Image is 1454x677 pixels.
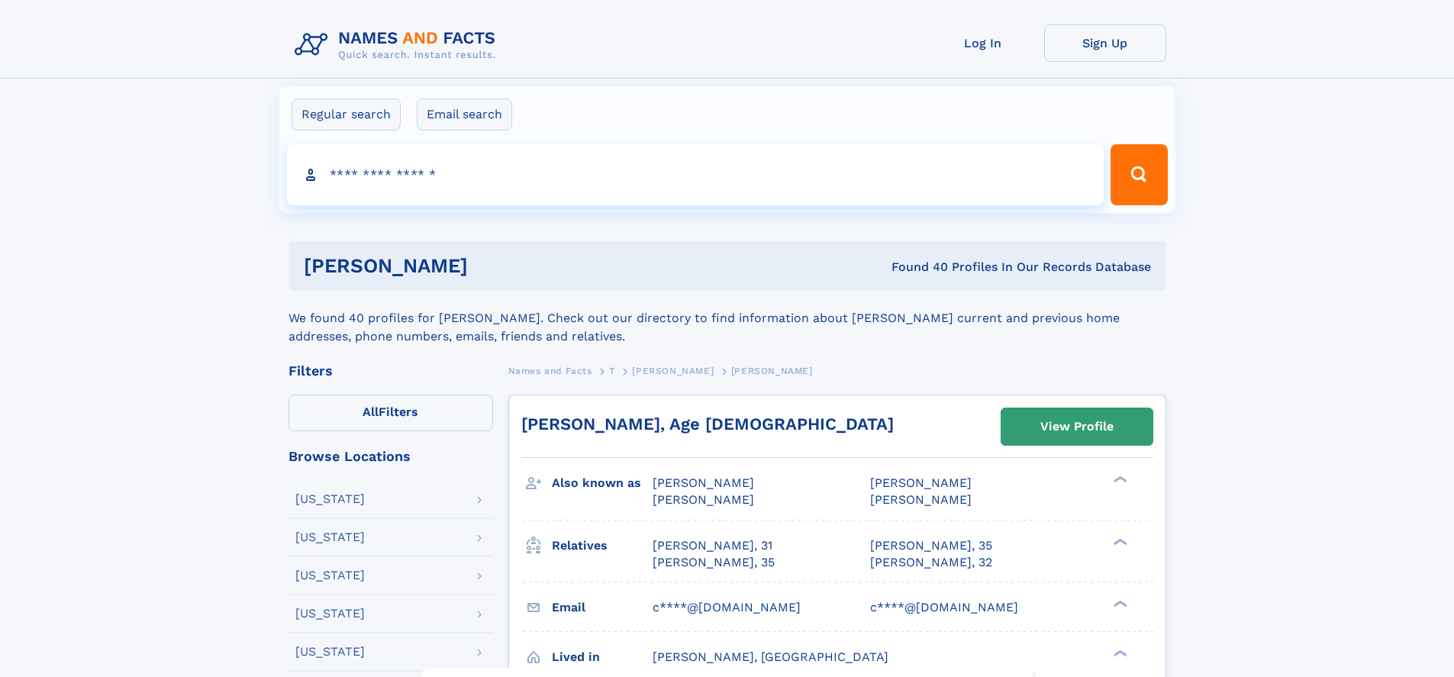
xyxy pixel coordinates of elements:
[731,366,813,376] span: [PERSON_NAME]
[653,492,754,507] span: [PERSON_NAME]
[292,98,401,131] label: Regular search
[552,470,653,496] h3: Also known as
[1110,475,1128,485] div: ❯
[508,361,592,380] a: Names and Facts
[1110,537,1128,546] div: ❯
[295,493,365,505] div: [US_STATE]
[1111,144,1167,205] button: Search Button
[363,405,379,419] span: All
[289,450,493,463] div: Browse Locations
[304,256,680,276] h1: [PERSON_NAME]
[1110,598,1128,608] div: ❯
[289,291,1166,346] div: We found 40 profiles for [PERSON_NAME]. Check out our directory to find information about [PERSON...
[609,366,615,376] span: T
[289,395,493,431] label: Filters
[289,364,493,378] div: Filters
[295,608,365,620] div: [US_STATE]
[289,24,508,66] img: Logo Names and Facts
[287,144,1104,205] input: search input
[1001,408,1153,445] a: View Profile
[870,492,972,507] span: [PERSON_NAME]
[653,476,754,490] span: [PERSON_NAME]
[653,650,888,664] span: [PERSON_NAME], [GEOGRAPHIC_DATA]
[870,554,992,571] a: [PERSON_NAME], 32
[609,361,615,380] a: T
[1044,24,1166,62] a: Sign Up
[552,533,653,559] h3: Relatives
[1040,409,1114,444] div: View Profile
[552,644,653,670] h3: Lived in
[679,259,1151,276] div: Found 40 Profiles In Our Records Database
[653,537,772,554] a: [PERSON_NAME], 31
[922,24,1044,62] a: Log In
[295,531,365,543] div: [US_STATE]
[1110,648,1128,658] div: ❯
[870,537,992,554] a: [PERSON_NAME], 35
[632,361,714,380] a: [PERSON_NAME]
[632,366,714,376] span: [PERSON_NAME]
[521,414,894,434] a: [PERSON_NAME], Age [DEMOGRAPHIC_DATA]
[417,98,512,131] label: Email search
[653,554,775,571] a: [PERSON_NAME], 35
[870,476,972,490] span: [PERSON_NAME]
[552,595,653,621] h3: Email
[295,569,365,582] div: [US_STATE]
[295,646,365,658] div: [US_STATE]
